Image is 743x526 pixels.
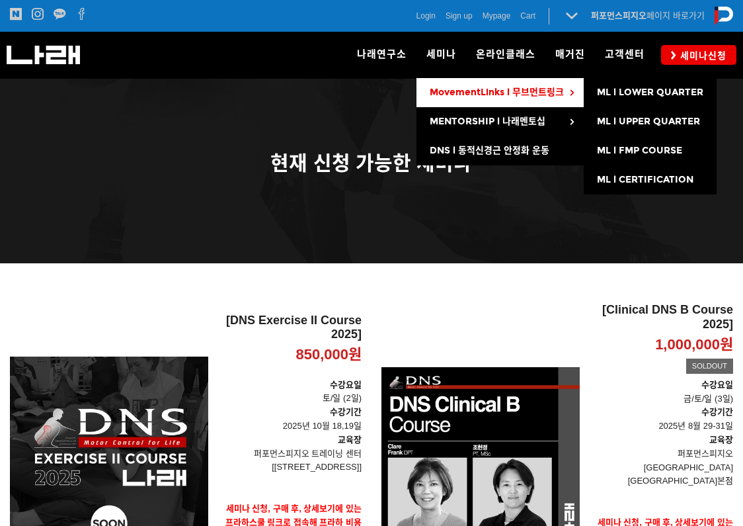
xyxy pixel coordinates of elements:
span: MovementLinks l 무브먼트링크 [430,87,564,98]
p: [[STREET_ADDRESS]] [218,460,362,474]
strong: 수강기간 [330,407,362,417]
p: 퍼포먼스피지오[GEOGRAPHIC_DATA] [GEOGRAPHIC_DATA]본점 [590,447,733,488]
a: ML l UPPER QUARTER [584,107,717,136]
a: 고객센터 [595,32,654,78]
a: MovementLinks l 무브먼트링크 [416,78,584,107]
a: ML l LOWER QUARTER [584,78,717,107]
a: 매거진 [545,32,595,78]
span: DNS l 동적신경근 안정화 운동 [430,145,549,156]
a: Sign up [446,9,473,22]
strong: 수강요일 [330,380,362,390]
span: 매거진 [555,48,585,60]
a: 세미나 [416,32,466,78]
strong: 교육장 [709,435,733,445]
strong: 퍼포먼스피지오 [591,11,646,21]
p: 2025년 8월 29-31일 [590,406,733,433]
span: ML l LOWER QUARTER [597,87,703,98]
span: 온라인클래스 [476,48,535,60]
a: Cart [520,9,535,22]
a: ML l CERTIFICATION [584,165,717,195]
span: ML l UPPER QUARTER [597,116,700,127]
a: ML l FMP COURSE [584,136,717,165]
a: 나래연구소 [347,32,416,78]
p: 퍼포먼스피지오 트레이닝 센터 [218,447,362,461]
p: 1,000,000원 [655,335,733,355]
a: Login [416,9,436,22]
p: 850,000원 [295,345,362,365]
p: 금/토/일 (3일) [590,392,733,406]
a: 퍼포먼스피지오페이지 바로가기 [591,11,705,21]
span: ML l CERTIFICATION [597,174,693,185]
strong: 교육장 [338,435,362,445]
strong: 수강기간 [701,407,733,417]
span: 세미나신청 [676,49,726,62]
div: SOLDOUT [686,359,733,374]
span: 세미나 [426,48,456,60]
span: 현재 신청 가능한 세미나 [270,152,472,174]
a: Mypage [483,9,511,22]
a: MENTORSHIP l 나래멘토십 [416,107,584,136]
a: 온라인클래스 [466,32,545,78]
span: 나래연구소 [357,48,407,60]
p: 토/일 (2일) [218,378,362,406]
h2: [DNS Exercise II Course 2025] [218,314,362,342]
span: 고객센터 [605,48,645,60]
p: 2025년 10월 18,19일 [218,406,362,433]
span: ML l FMP COURSE [597,145,682,156]
span: MENTORSHIP l 나래멘토십 [430,116,545,127]
a: DNS l 동적신경근 안정화 운동 [416,136,584,165]
a: 세미나신청 [661,45,736,64]
h2: [Clinical DNS B Course 2025] [590,303,733,331]
strong: 수강요일 [701,380,733,390]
